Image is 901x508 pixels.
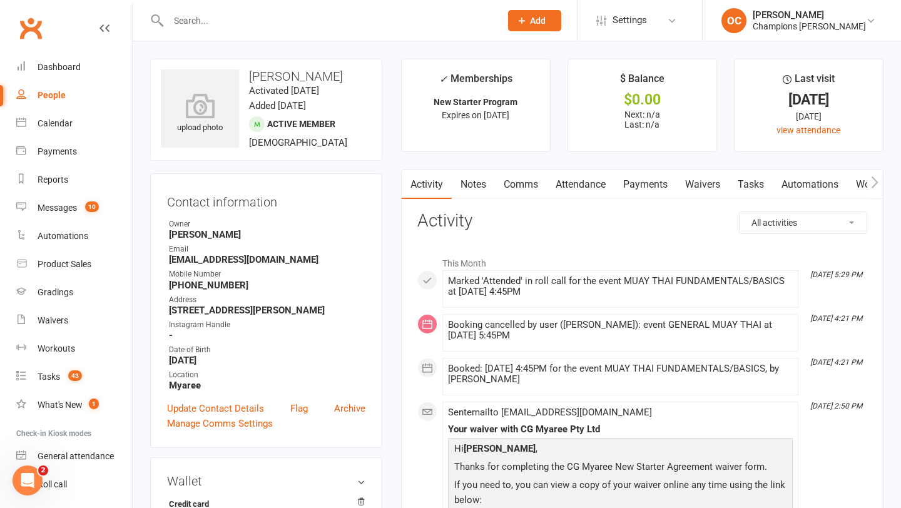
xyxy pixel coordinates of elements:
[16,194,132,222] a: Messages 10
[267,119,335,129] span: Active member
[753,9,866,21] div: [PERSON_NAME]
[16,335,132,363] a: Workouts
[451,441,790,459] p: Hi ,
[810,270,862,279] i: [DATE] 5:29 PM
[16,53,132,81] a: Dashboard
[810,402,862,410] i: [DATE] 2:50 PM
[16,442,132,470] a: General attendance kiosk mode
[434,97,517,107] strong: New Starter Program
[38,315,68,325] div: Waivers
[167,474,365,488] h3: Wallet
[402,170,452,199] a: Activity
[448,407,652,418] span: Sent email to [EMAIL_ADDRESS][DOMAIN_NAME]
[442,110,509,120] span: Expires on [DATE]
[38,451,114,461] div: General attendance
[38,343,75,353] div: Workouts
[15,13,46,44] a: Clubworx
[38,175,68,185] div: Reports
[448,276,793,297] div: Marked 'Attended' in roll call for the event MUAY THAI FUNDAMENTALS/BASICS at [DATE] 4:45PM
[579,93,705,106] div: $0.00
[89,399,99,409] span: 1
[16,278,132,307] a: Gradings
[464,443,536,454] strong: [PERSON_NAME]
[439,73,447,85] i: ✓
[16,363,132,391] a: Tasks 43
[13,465,43,495] iframe: Intercom live chat
[249,85,319,96] time: Activated [DATE]
[165,12,492,29] input: Search...
[439,71,512,94] div: Memberships
[38,146,77,156] div: Payments
[16,138,132,166] a: Payments
[746,93,872,106] div: [DATE]
[169,280,365,291] strong: [PHONE_NUMBER]
[169,344,365,356] div: Date of Birth
[85,201,99,212] span: 10
[729,170,773,199] a: Tasks
[773,170,847,199] a: Automations
[169,380,365,391] strong: Myaree
[38,259,91,269] div: Product Sales
[753,21,866,32] div: Champions [PERSON_NAME]
[547,170,614,199] a: Attendance
[38,400,83,410] div: What's New
[810,358,862,367] i: [DATE] 4:21 PM
[249,100,306,111] time: Added [DATE]
[614,170,676,199] a: Payments
[495,170,547,199] a: Comms
[167,401,264,416] a: Update Contact Details
[68,370,82,381] span: 43
[721,8,746,33] div: OC
[169,369,365,381] div: Location
[161,93,239,135] div: upload photo
[783,71,835,93] div: Last visit
[417,211,867,231] h3: Activity
[38,465,48,475] span: 2
[417,250,867,270] li: This Month
[169,294,365,306] div: Address
[169,355,365,366] strong: [DATE]
[167,416,273,431] a: Manage Comms Settings
[452,170,495,199] a: Notes
[448,320,793,341] div: Booking cancelled by user ([PERSON_NAME]): event GENERAL MUAY THAI at [DATE] 5:45PM
[38,287,73,297] div: Gradings
[16,250,132,278] a: Product Sales
[16,166,132,194] a: Reports
[776,125,840,135] a: view attendance
[530,16,546,26] span: Add
[448,363,793,385] div: Booked: [DATE] 4:45PM for the event MUAY THAI FUNDAMENTALS/BASICS, by [PERSON_NAME]
[169,254,365,265] strong: [EMAIL_ADDRESS][DOMAIN_NAME]
[16,222,132,250] a: Automations
[38,62,81,72] div: Dashboard
[249,137,347,148] span: [DEMOGRAPHIC_DATA]
[169,319,365,331] div: Instagram Handle
[451,459,790,477] p: Thanks for completing the CG Myaree New Starter Agreement waiver form.
[169,305,365,316] strong: [STREET_ADDRESS][PERSON_NAME]
[16,109,132,138] a: Calendar
[676,170,729,199] a: Waivers
[620,71,664,93] div: $ Balance
[38,372,60,382] div: Tasks
[579,109,705,130] p: Next: n/a Last: n/a
[38,231,88,241] div: Automations
[38,479,67,489] div: Roll call
[38,90,66,100] div: People
[169,229,365,240] strong: [PERSON_NAME]
[508,10,561,31] button: Add
[169,330,365,341] strong: -
[161,69,372,83] h3: [PERSON_NAME]
[16,470,132,499] a: Roll call
[290,401,308,416] a: Flag
[810,314,862,323] i: [DATE] 4:21 PM
[334,401,365,416] a: Archive
[38,203,77,213] div: Messages
[169,268,365,280] div: Mobile Number
[746,109,872,123] div: [DATE]
[448,424,793,435] div: Your waiver with CG Myaree Pty Ltd
[613,6,647,34] span: Settings
[169,218,365,230] div: Owner
[169,243,365,255] div: Email
[16,81,132,109] a: People
[16,391,132,419] a: What's New1
[16,307,132,335] a: Waivers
